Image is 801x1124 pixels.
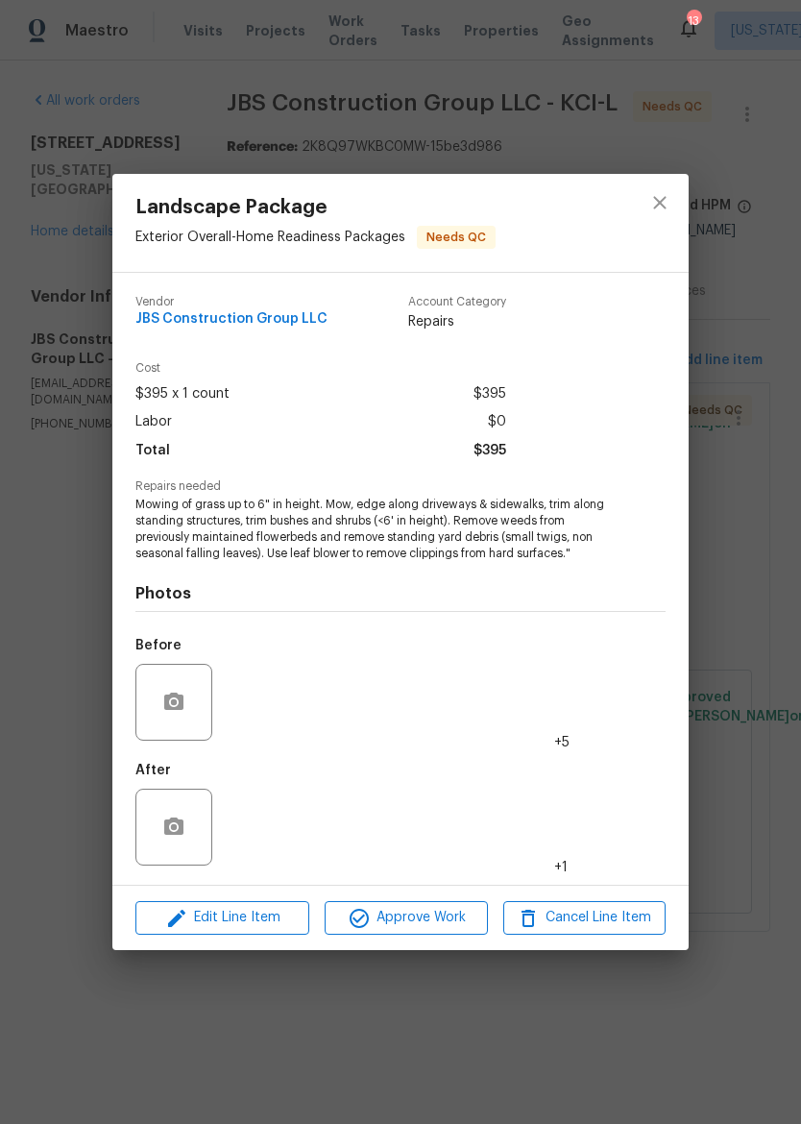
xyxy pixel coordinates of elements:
h5: Before [135,639,182,652]
button: Approve Work [325,901,487,935]
span: $0 [488,408,506,436]
span: Cost [135,362,506,375]
h4: Photos [135,584,666,603]
span: JBS Construction Group LLC [135,312,328,327]
span: $395 [473,380,506,408]
button: Edit Line Item [135,901,309,935]
button: close [637,180,683,226]
span: Account Category [408,296,506,308]
h5: After [135,764,171,777]
span: Edit Line Item [141,906,303,930]
span: Approve Work [330,906,481,930]
span: Cancel Line Item [509,906,660,930]
span: Exterior Overall - Home Readiness Packages [135,231,405,244]
span: Repairs needed [135,480,666,493]
span: +5 [554,733,570,752]
span: Mowing of grass up to 6" in height. Mow, edge along driveways & sidewalks, trim along standing st... [135,497,613,561]
span: Landscape Package [135,197,496,218]
span: Needs QC [419,228,494,247]
span: $395 [473,437,506,465]
span: +1 [554,858,568,877]
span: $395 x 1 count [135,380,230,408]
div: 13 [687,12,700,31]
span: Total [135,437,170,465]
span: Vendor [135,296,328,308]
span: Repairs [408,312,506,331]
button: Cancel Line Item [503,901,666,935]
span: Labor [135,408,172,436]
